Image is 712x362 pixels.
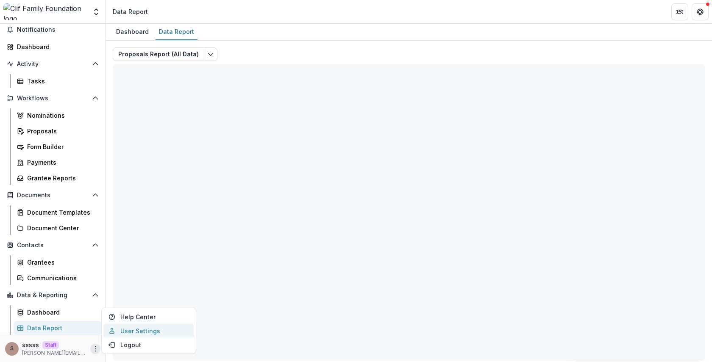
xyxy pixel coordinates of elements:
[17,242,89,249] span: Contacts
[17,95,89,102] span: Workflows
[27,208,95,217] div: Document Templates
[27,323,95,332] div: Data Report
[109,6,151,18] nav: breadcrumb
[14,205,102,219] a: Document Templates
[113,24,152,40] a: Dashboard
[3,238,102,252] button: Open Contacts
[27,127,95,135] div: Proposals
[90,3,102,20] button: Open entity switcher
[113,7,148,16] div: Data Report
[27,158,95,167] div: Payments
[17,192,89,199] span: Documents
[22,349,87,357] p: [PERSON_NAME][EMAIL_ADDRESS][DOMAIN_NAME]
[27,258,95,267] div: Grantees
[14,155,102,169] a: Payments
[17,292,89,299] span: Data & Reporting
[27,142,95,151] div: Form Builder
[27,224,95,232] div: Document Center
[27,77,95,86] div: Tasks
[156,25,197,38] div: Data Report
[3,91,102,105] button: Open Workflows
[42,341,59,349] p: Staff
[671,3,688,20] button: Partners
[17,26,99,33] span: Notifications
[3,40,102,54] a: Dashboard
[204,47,217,61] button: Edit selected report
[14,221,102,235] a: Document Center
[3,23,102,36] button: Notifications
[27,174,95,182] div: Grantee Reports
[3,3,87,20] img: Clif Family Foundation logo
[17,61,89,68] span: Activity
[90,344,100,354] button: More
[692,3,709,20] button: Get Help
[14,108,102,122] a: Nominations
[14,271,102,285] a: Communications
[113,47,204,61] button: Proposals Report (All Data)
[3,57,102,71] button: Open Activity
[156,24,197,40] a: Data Report
[10,346,14,351] div: sssss
[14,140,102,154] a: Form Builder
[17,42,95,51] div: Dashboard
[3,188,102,202] button: Open Documents
[27,111,95,120] div: Nominations
[27,308,95,317] div: Dashboard
[3,288,102,302] button: Open Data & Reporting
[27,274,95,282] div: Communications
[14,305,102,319] a: Dashboard
[14,124,102,138] a: Proposals
[22,340,39,349] p: sssss
[14,321,102,335] a: Data Report
[14,171,102,185] a: Grantee Reports
[113,25,152,38] div: Dashboard
[14,255,102,269] a: Grantees
[14,74,102,88] a: Tasks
